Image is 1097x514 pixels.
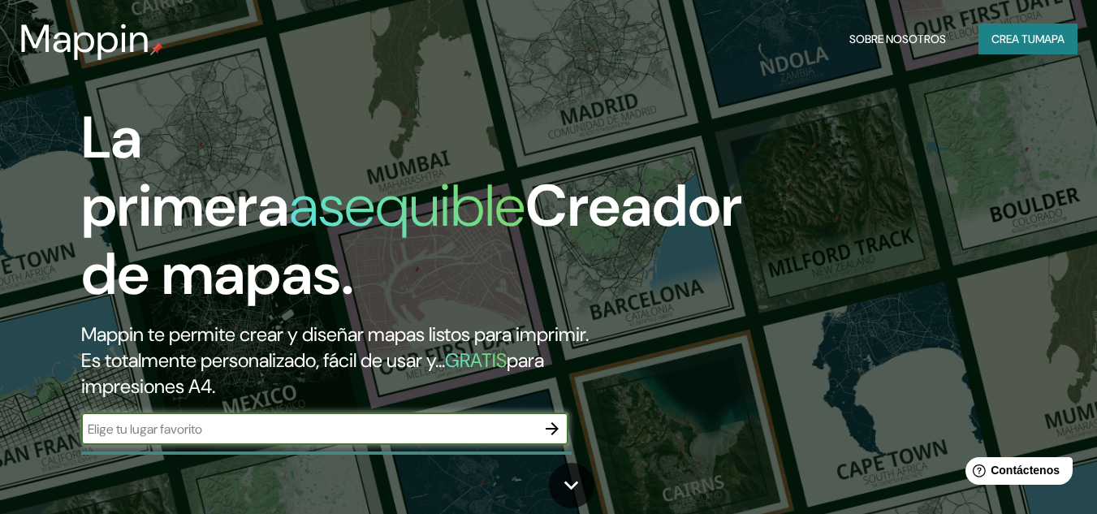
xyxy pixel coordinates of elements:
font: Mappin te permite crear y diseñar mapas listos para imprimir. [81,322,589,347]
font: Sobre nosotros [849,32,946,46]
font: GRATIS [445,348,507,373]
button: Sobre nosotros [843,24,952,54]
font: para impresiones A4. [81,348,544,399]
font: mapa [1035,32,1065,46]
font: Crea tu [991,32,1035,46]
input: Elige tu lugar favorito [81,420,536,438]
font: La primera [81,100,289,244]
font: asequible [289,168,525,244]
font: Mappin [19,13,150,64]
button: Crea tumapa [978,24,1078,54]
iframe: Lanzador de widgets de ayuda [952,451,1079,496]
font: Es totalmente personalizado, fácil de usar y... [81,348,445,373]
font: Creador de mapas. [81,168,742,312]
img: pin de mapeo [150,42,163,55]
